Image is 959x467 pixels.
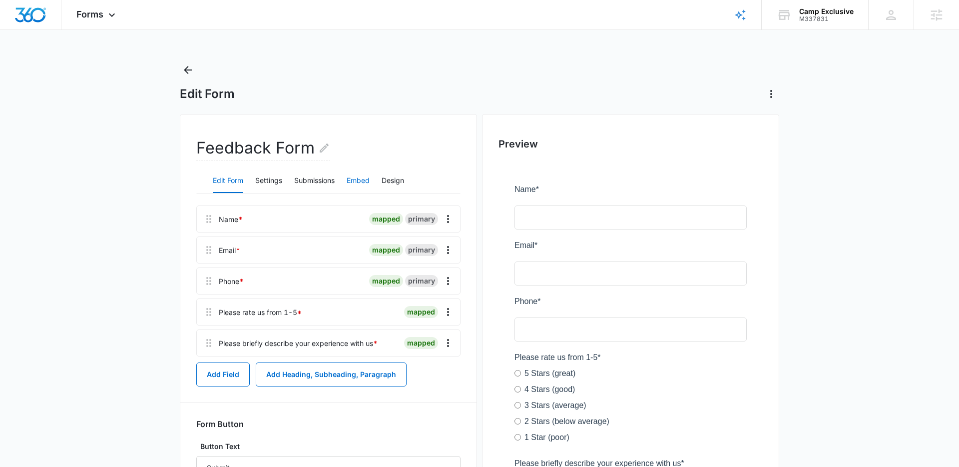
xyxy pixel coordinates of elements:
[347,169,370,193] button: Embed
[799,7,854,15] div: account name
[369,275,403,287] div: mapped
[294,169,335,193] button: Submissions
[440,335,456,351] button: Overflow Menu
[405,275,438,287] div: primary
[404,337,438,349] div: mapped
[763,86,779,102] button: Actions
[180,62,196,78] button: Back
[799,15,854,22] div: account id
[369,244,403,256] div: mapped
[10,216,72,228] label: 3 Stars (average)
[196,441,461,452] label: Button Text
[405,244,438,256] div: primary
[382,169,404,193] button: Design
[318,136,330,160] button: Edit Form Name
[196,362,250,386] button: Add Field
[440,242,456,258] button: Overflow Menu
[498,136,763,151] h2: Preview
[440,304,456,320] button: Overflow Menu
[440,211,456,227] button: Overflow Menu
[10,200,60,212] label: 4 Stars (good)
[6,348,31,356] span: Submit
[213,169,243,193] button: Edit Form
[180,86,235,101] h1: Edit Form
[10,248,55,260] label: 1 Star (poor)
[219,245,240,255] div: Email
[76,9,103,19] span: Forms
[219,214,243,224] div: Name
[196,419,244,429] h3: Form Button
[256,362,407,386] button: Add Heading, Subheading, Paragraph
[440,273,456,289] button: Overflow Menu
[10,232,95,244] label: 2 Stars (below average)
[219,276,244,286] div: Phone
[255,169,282,193] button: Settings
[10,184,61,196] label: 5 Stars (great)
[405,213,438,225] div: primary
[219,338,378,348] div: Please briefly describe your experience with us
[196,136,330,160] h2: Feedback Form
[219,307,302,317] div: Please rate us from 1-5
[369,213,403,225] div: mapped
[404,306,438,318] div: mapped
